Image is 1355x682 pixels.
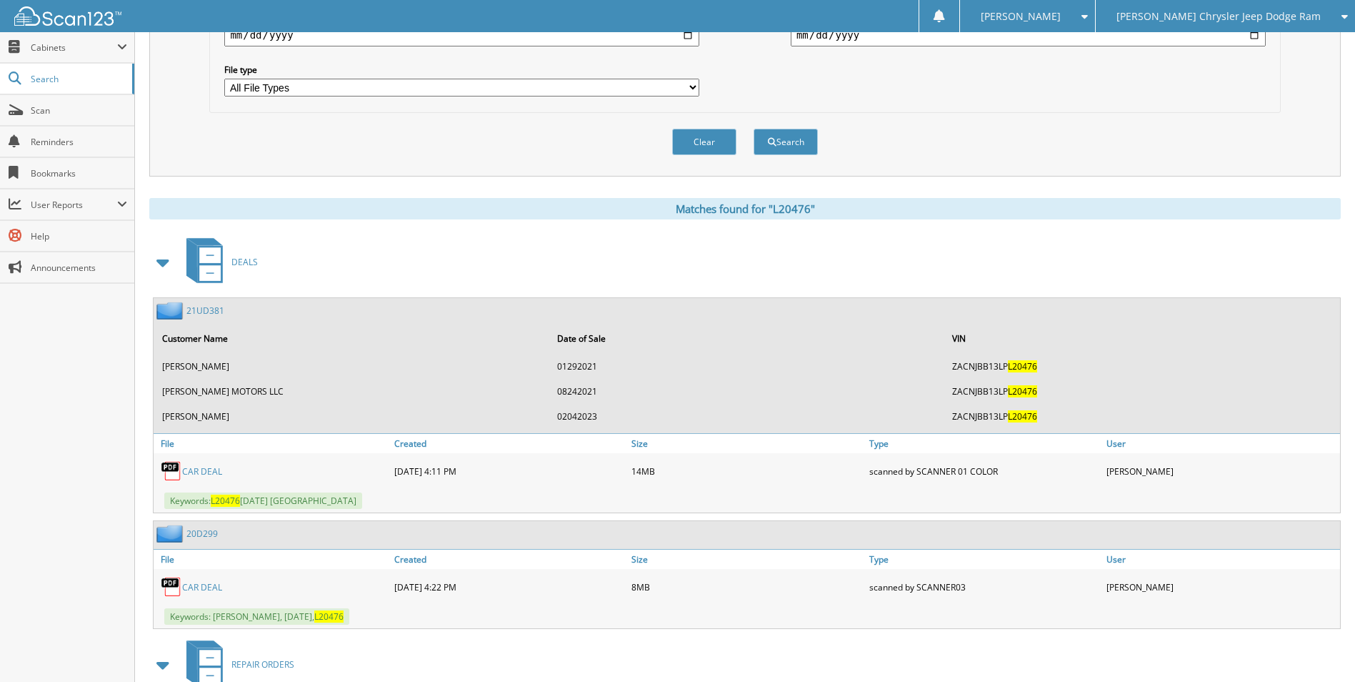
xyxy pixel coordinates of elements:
[156,302,186,320] img: folder2.png
[186,305,224,317] a: 21UD381
[154,434,391,453] a: File
[754,129,818,155] button: Search
[164,493,362,509] span: Keywords: [DATE] [GEOGRAPHIC_DATA]
[1116,12,1321,21] span: [PERSON_NAME] Chrysler Jeep Dodge Ram
[31,136,127,148] span: Reminders
[391,573,628,601] div: [DATE] 4:22 PM
[161,460,182,482] img: PDF.png
[1008,385,1037,397] span: L20476
[866,573,1103,601] div: scanned by SCANNER03
[164,608,349,625] span: Keywords: [PERSON_NAME], [DATE],
[672,129,736,155] button: Clear
[391,457,628,485] div: [DATE] 4:11 PM
[155,405,549,428] td: [PERSON_NAME]
[31,199,117,211] span: User Reports
[186,528,218,540] a: 20D299
[1103,434,1340,453] a: User
[224,64,699,76] label: File type
[628,457,865,485] div: 14MB
[945,324,1339,353] th: VIN
[550,324,944,353] th: Date of Sale
[866,434,1103,453] a: Type
[31,104,127,117] span: Scan
[31,167,127,179] span: Bookmarks
[231,658,294,671] span: REPAIR ORDERS
[550,355,944,378] td: 01292021
[155,355,549,378] td: [PERSON_NAME]
[182,581,222,593] a: CAR DEAL
[154,550,391,569] a: File
[550,380,944,403] td: 08242021
[155,324,549,353] th: Customer Name
[866,550,1103,569] a: Type
[1103,573,1340,601] div: [PERSON_NAME]
[945,405,1339,428] td: ZACNJBB13LP
[945,355,1339,378] td: ZACNJBB13LP
[1008,360,1037,372] span: L20476
[31,230,127,242] span: Help
[156,525,186,543] img: folder2.png
[31,262,127,274] span: Announcements
[224,24,699,46] input: start
[31,73,125,85] span: Search
[231,256,258,268] span: DEALS
[866,457,1103,485] div: scanned by SCANNER 01 COLOR
[550,405,944,428] td: 02042023
[1284,613,1355,682] iframe: Chat Widget
[981,12,1061,21] span: [PERSON_NAME]
[1103,550,1340,569] a: User
[178,234,258,290] a: DEALS
[149,198,1341,219] div: Matches found for "L20476"
[1008,410,1037,422] span: L20476
[945,380,1339,403] td: ZACNJBB13LP
[161,576,182,598] img: PDF.png
[1103,457,1340,485] div: [PERSON_NAME]
[182,465,222,478] a: CAR DEAL
[155,380,549,403] td: [PERSON_NAME] MOTORS LLC
[391,434,628,453] a: Created
[314,611,344,623] span: L20476
[628,434,865,453] a: Size
[211,495,240,507] span: L20476
[791,24,1266,46] input: end
[391,550,628,569] a: Created
[14,6,121,26] img: scan123-logo-white.svg
[628,573,865,601] div: 8MB
[31,41,117,54] span: Cabinets
[628,550,865,569] a: Size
